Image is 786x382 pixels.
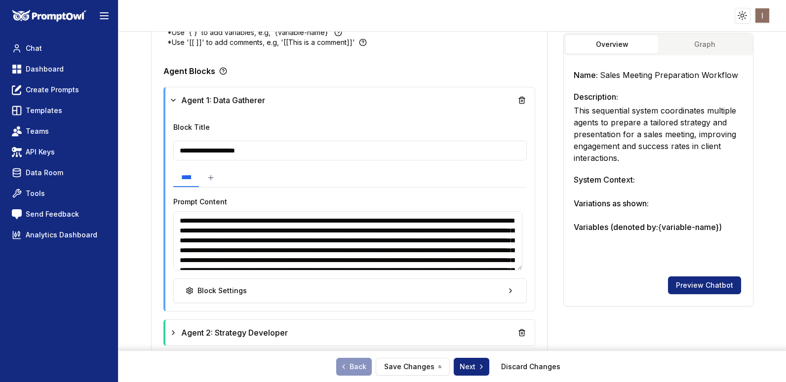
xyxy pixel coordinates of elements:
button: Overview [566,36,659,53]
a: Tools [8,185,110,202]
button: Graph [658,36,751,53]
button: Discard Changes [493,358,568,376]
a: Teams [8,122,110,140]
span: Agent 2: Strategy Developer [181,327,288,339]
span: Tools [26,189,45,198]
span: Templates [26,106,62,115]
span: Send Feedback [26,209,79,219]
img: PromptOwl [12,10,86,22]
h3: System Context: [574,174,743,186]
a: Templates [8,102,110,119]
button: Preview Chatbot [668,276,741,294]
button: Block Settings [173,278,527,303]
a: Discard Changes [501,362,560,372]
span: Next [460,362,485,372]
span: Analytics Dashboard [26,230,97,240]
a: API Keys [8,143,110,161]
img: feedback [12,209,22,219]
img: ACg8ocIRNee7ry9NgGQGRVGhCsBywprICOiB-2MzsRszyrCAbfWzdA=s96-c [755,8,770,23]
p: This sequential system coordinates multiple agents to prepare a tailored strategy and presentatio... [574,105,743,164]
button: Next [454,358,489,376]
a: Dashboard [8,60,110,78]
button: Save Changes [376,358,450,376]
label: Block Title [173,123,210,131]
h3: Description: [574,91,743,103]
p: Agent Blocks [163,67,215,75]
p: *Use '[[ ]]' to add comments, e.g, '[[This is a comment]]' [167,38,355,47]
span: Teams [26,126,49,136]
p: *Use '{ }' to add variables, e.g, '{variable-name}' [167,28,330,38]
span: Sales Meeting Preparation Workflow [600,70,738,80]
a: Chat [8,39,110,57]
a: Analytics Dashboard [8,226,110,244]
span: API Keys [26,147,55,157]
h3: Name: [574,69,743,81]
h3: Variations as shown: [574,197,743,209]
h3: Variables (denoted by: {variable-name} ) [574,221,743,233]
a: Send Feedback [8,205,110,223]
span: Chat [26,43,42,53]
a: Create Prompts [8,81,110,99]
span: Dashboard [26,64,64,74]
div: Block Settings [186,286,247,296]
span: Data Room [26,168,63,178]
a: Data Room [8,164,110,182]
span: Create Prompts [26,85,79,95]
span: Agent 1: Data Gatherer [181,94,265,106]
label: Prompt Content [173,197,227,206]
a: Back [336,358,372,376]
